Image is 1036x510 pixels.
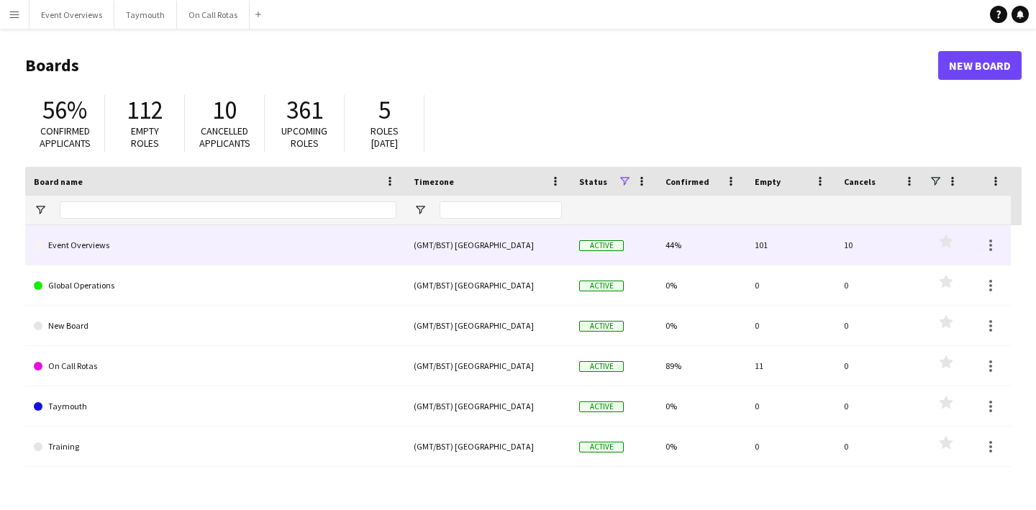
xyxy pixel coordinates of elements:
div: 11 [746,346,835,386]
span: 56% [42,94,87,126]
span: 112 [127,94,163,126]
div: 0 [746,265,835,305]
span: 361 [286,94,323,126]
span: Confirmed [665,176,709,187]
button: Event Overviews [29,1,114,29]
a: Training [34,427,396,467]
span: Confirmed applicants [40,124,91,150]
a: New Board [34,306,396,346]
button: On Call Rotas [177,1,250,29]
span: Upcoming roles [281,124,327,150]
div: 0 [746,427,835,466]
span: Active [579,361,624,372]
button: Open Filter Menu [414,204,427,217]
span: 10 [212,94,237,126]
span: Cancelled applicants [199,124,250,150]
div: 0 [835,427,924,466]
span: Empty [755,176,781,187]
div: (GMT/BST) [GEOGRAPHIC_DATA] [405,306,571,345]
div: 101 [746,225,835,265]
button: Taymouth [114,1,177,29]
div: 44% [657,225,746,265]
div: 0 [835,346,924,386]
a: On Call Rotas [34,346,396,386]
span: Cancels [844,176,876,187]
span: Empty roles [131,124,159,150]
span: Active [579,240,624,251]
h1: Boards [25,55,938,76]
span: Status [579,176,607,187]
div: (GMT/BST) [GEOGRAPHIC_DATA] [405,346,571,386]
input: Board name Filter Input [60,201,396,219]
span: Active [579,321,624,332]
div: 0 [746,306,835,345]
span: Roles [DATE] [371,124,399,150]
span: 5 [378,94,391,126]
button: Open Filter Menu [34,204,47,217]
div: 0% [657,265,746,305]
a: Taymouth [34,386,396,427]
a: Global Operations [34,265,396,306]
div: (GMT/BST) [GEOGRAPHIC_DATA] [405,427,571,466]
span: Timezone [414,176,454,187]
div: 0% [657,386,746,426]
div: (GMT/BST) [GEOGRAPHIC_DATA] [405,265,571,305]
a: New Board [938,51,1022,80]
input: Timezone Filter Input [440,201,562,219]
div: 0 [835,386,924,426]
div: 0 [746,386,835,426]
div: (GMT/BST) [GEOGRAPHIC_DATA] [405,225,571,265]
div: (GMT/BST) [GEOGRAPHIC_DATA] [405,386,571,426]
div: 0 [835,265,924,305]
div: 0 [835,306,924,345]
div: 89% [657,346,746,386]
div: 0% [657,306,746,345]
div: 0% [657,427,746,466]
span: Active [579,442,624,452]
div: 10 [835,225,924,265]
span: Board name [34,176,83,187]
a: Event Overviews [34,225,396,265]
span: Active [579,401,624,412]
span: Active [579,281,624,291]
